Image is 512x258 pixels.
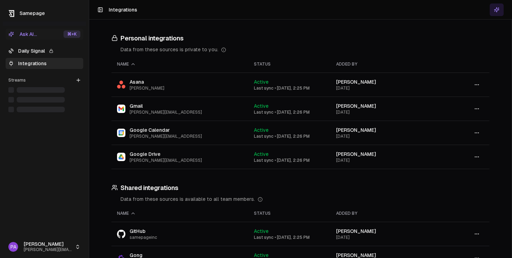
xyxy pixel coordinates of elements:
[8,31,37,38] div: Ask AI...
[109,6,137,13] h1: Integrations
[117,81,125,89] img: Asana
[254,103,269,109] span: Active
[254,109,325,115] div: Last sync • [DATE], 2:26 PM
[336,211,434,216] div: Added by
[6,238,83,255] button: PA[PERSON_NAME][PERSON_NAME][EMAIL_ADDRESS]
[336,252,376,258] span: [PERSON_NAME]
[121,196,489,203] div: Data from these sources is available to all team members.
[117,61,243,67] div: Name
[336,127,376,133] span: [PERSON_NAME]
[254,211,325,216] div: Status
[8,242,18,252] span: PA
[24,247,72,252] span: [PERSON_NAME][EMAIL_ADDRESS]
[254,228,269,234] span: Active
[254,252,269,258] span: Active
[6,58,83,69] a: Integrations
[254,235,325,240] div: Last sync • [DATE], 2:25 PM
[254,61,325,67] div: Status
[254,85,325,91] div: Last sync • [DATE], 2:25 PM
[336,228,376,234] span: [PERSON_NAME]
[6,29,83,40] button: Ask AI...⌘+K
[336,103,376,109] span: [PERSON_NAME]
[254,151,269,157] span: Active
[130,134,202,139] span: [PERSON_NAME][EMAIL_ADDRESS]
[254,79,269,85] span: Active
[117,211,243,216] div: Name
[336,79,376,85] span: [PERSON_NAME]
[20,10,45,16] span: Samepage
[130,109,202,115] span: [PERSON_NAME][EMAIL_ADDRESS]
[254,134,325,139] div: Last sync • [DATE], 2:26 PM
[117,153,125,161] img: Google Drive
[130,158,202,163] span: [PERSON_NAME][EMAIL_ADDRESS]
[63,30,80,38] div: ⌘ +K
[130,235,157,240] span: samepageinc
[130,103,202,109] span: Gmail
[130,127,202,134] span: Google Calendar
[254,127,269,133] span: Active
[130,85,164,91] span: [PERSON_NAME]
[130,151,202,158] span: Google Drive
[336,134,434,139] div: [DATE]
[336,61,434,67] div: Added by
[24,241,72,248] span: [PERSON_NAME]
[117,129,125,137] img: Google Calendar
[121,46,489,53] div: Data from these sources is private to you.
[111,183,489,193] h3: Shared integrations
[111,33,489,43] h3: Personal integrations
[6,75,83,86] div: Streams
[336,158,434,163] div: [DATE]
[336,109,434,115] div: [DATE]
[130,78,164,85] span: Asana
[336,85,434,91] div: [DATE]
[117,105,125,113] img: Gmail
[117,230,125,238] img: GitHub
[336,151,376,157] span: [PERSON_NAME]
[130,228,157,235] span: GitHub
[254,158,325,163] div: Last sync • [DATE], 2:26 PM
[6,45,83,56] a: Daily Signal
[336,235,434,240] div: [DATE]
